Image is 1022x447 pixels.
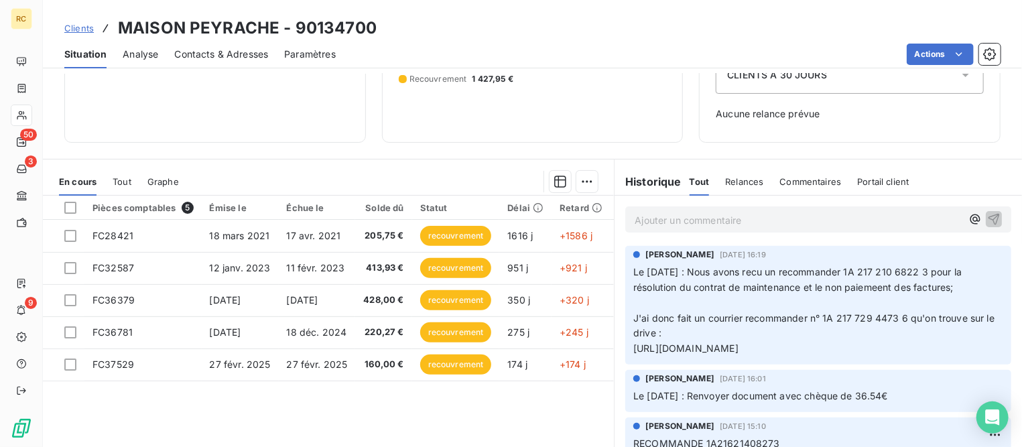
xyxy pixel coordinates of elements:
span: Contacts & Adresses [174,48,268,61]
span: FC32587 [92,262,134,273]
span: FC37529 [92,359,134,370]
span: +320 j [560,294,589,306]
span: Le [DATE] : Nous avons recu un recommander 1A 217 210 6822 3 pour la résolution du contrat de mai... [633,266,997,354]
span: FC28421 [92,230,133,241]
span: 951 j [507,262,528,273]
h3: MAISON PEYRACHE - 90134700 [118,16,377,40]
span: Le [DATE] : Renvoyer document avec chèque de 36.54€ [633,390,888,401]
span: CLIENTS A 30 JOURS [727,68,827,82]
span: 18 mars 2021 [210,230,270,241]
span: Relances [725,176,763,187]
span: 1 427,95 € [472,73,513,85]
span: recouvrement [420,290,492,310]
div: Délai [507,202,544,213]
a: Clients [64,21,94,35]
span: [DATE] [210,326,241,338]
span: Tout [690,176,710,187]
span: 3 [25,155,37,168]
span: 50 [20,129,37,141]
span: Aucune relance prévue [716,107,984,121]
h6: Historique [615,174,682,190]
span: 413,93 € [363,261,403,275]
span: Tout [113,176,131,187]
span: 27 févr. 2025 [287,359,348,370]
span: Situation [64,48,107,61]
span: recouvrement [420,258,492,278]
span: recouvrement [420,355,492,375]
span: 1616 j [507,230,533,241]
span: 18 déc. 2024 [287,326,347,338]
span: Analyse [123,48,158,61]
span: [DATE] [210,294,241,306]
span: +245 j [560,326,588,338]
span: [DATE] 16:19 [720,251,766,259]
span: 11 févr. 2023 [287,262,345,273]
span: FC36781 [92,326,133,338]
span: [DATE] [287,294,318,306]
div: RC [11,8,32,29]
div: Solde dû [363,202,403,213]
span: [PERSON_NAME] [645,373,714,385]
span: FC36379 [92,294,135,306]
div: Émise le [210,202,271,213]
span: Portail client [857,176,909,187]
img: Logo LeanPay [11,418,32,439]
a: 3 [11,158,31,180]
span: Clients [64,23,94,34]
span: 350 j [507,294,530,306]
span: 17 avr. 2021 [287,230,341,241]
span: 220,27 € [363,326,403,339]
span: 428,00 € [363,294,403,307]
span: [PERSON_NAME] [645,249,714,261]
span: +174 j [560,359,586,370]
span: Graphe [147,176,179,187]
div: Pièces comptables [92,202,194,214]
div: Statut [420,202,492,213]
span: 27 févr. 2025 [210,359,271,370]
span: 9 [25,297,37,309]
span: 205,75 € [363,229,403,243]
button: Actions [907,44,974,65]
span: En cours [59,176,97,187]
div: Retard [560,202,602,213]
span: 160,00 € [363,358,403,371]
span: recouvrement [420,322,492,342]
div: Échue le [287,202,348,213]
span: Recouvrement [409,73,467,85]
span: 174 j [507,359,527,370]
span: recouvrement [420,226,492,246]
span: 5 [182,202,194,214]
a: 50 [11,131,31,153]
span: +921 j [560,262,587,273]
span: +1586 j [560,230,592,241]
span: [DATE] 15:10 [720,422,766,430]
span: Paramètres [284,48,336,61]
span: Commentaires [780,176,842,187]
span: [DATE] 16:01 [720,375,766,383]
div: Open Intercom Messenger [976,401,1009,434]
span: [PERSON_NAME] [645,420,714,432]
span: 12 janv. 2023 [210,262,271,273]
span: 275 j [507,326,529,338]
